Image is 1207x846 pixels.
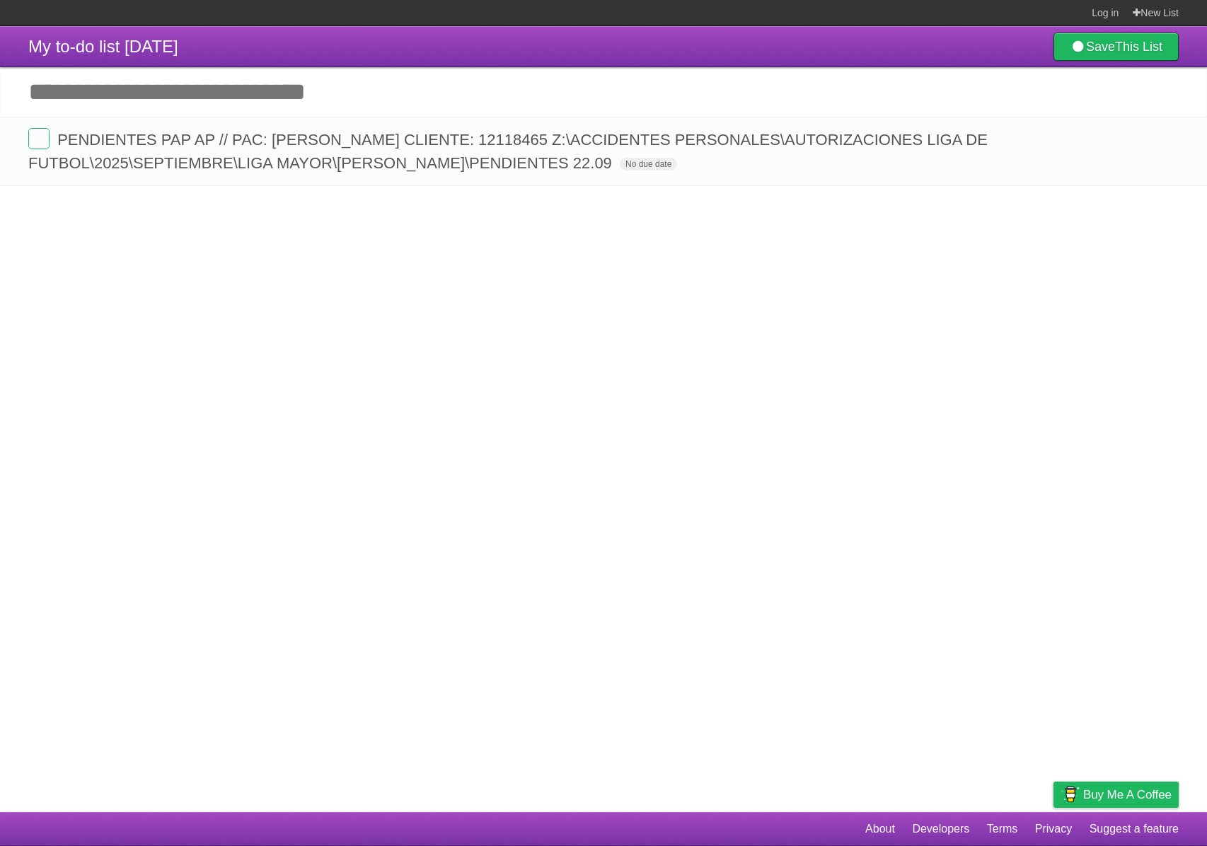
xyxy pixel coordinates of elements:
[1053,33,1179,61] a: SaveThis List
[987,816,1018,842] a: Terms
[1090,816,1179,842] a: Suggest a feature
[620,158,677,170] span: No due date
[28,131,988,172] span: PENDIENTES PAP AP // PAC: [PERSON_NAME] CLIENTE: 12118465 Z:\ACCIDENTES PERSONALES\AUTORIZACIONES...
[1053,782,1179,808] a: Buy me a coffee
[28,37,178,56] span: My to-do list [DATE]
[1061,782,1080,806] img: Buy me a coffee
[1035,816,1072,842] a: Privacy
[28,128,50,149] label: Done
[1083,782,1172,807] span: Buy me a coffee
[1115,40,1162,54] b: This List
[865,816,895,842] a: About
[912,816,969,842] a: Developers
